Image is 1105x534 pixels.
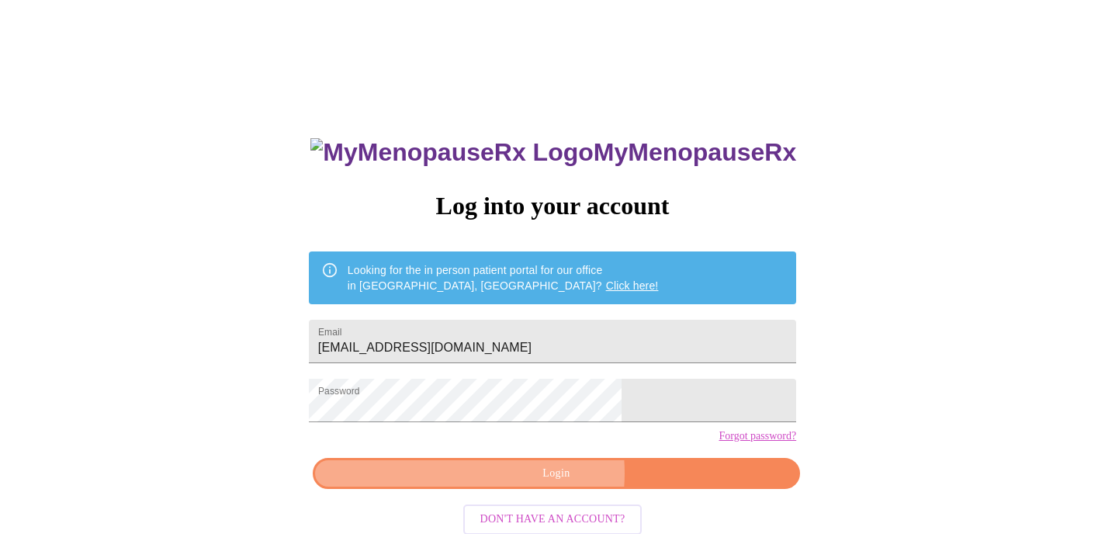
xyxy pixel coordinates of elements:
div: Looking for the in person patient portal for our office in [GEOGRAPHIC_DATA], [GEOGRAPHIC_DATA]? [348,256,659,300]
a: Click here! [606,279,659,292]
a: Don't have an account? [459,511,646,525]
img: MyMenopauseRx Logo [310,138,593,167]
span: Login [331,464,782,484]
h3: Log into your account [309,192,796,220]
h3: MyMenopauseRx [310,138,796,167]
a: Forgot password? [719,430,796,442]
button: Login [313,458,800,490]
span: Don't have an account? [480,510,625,529]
